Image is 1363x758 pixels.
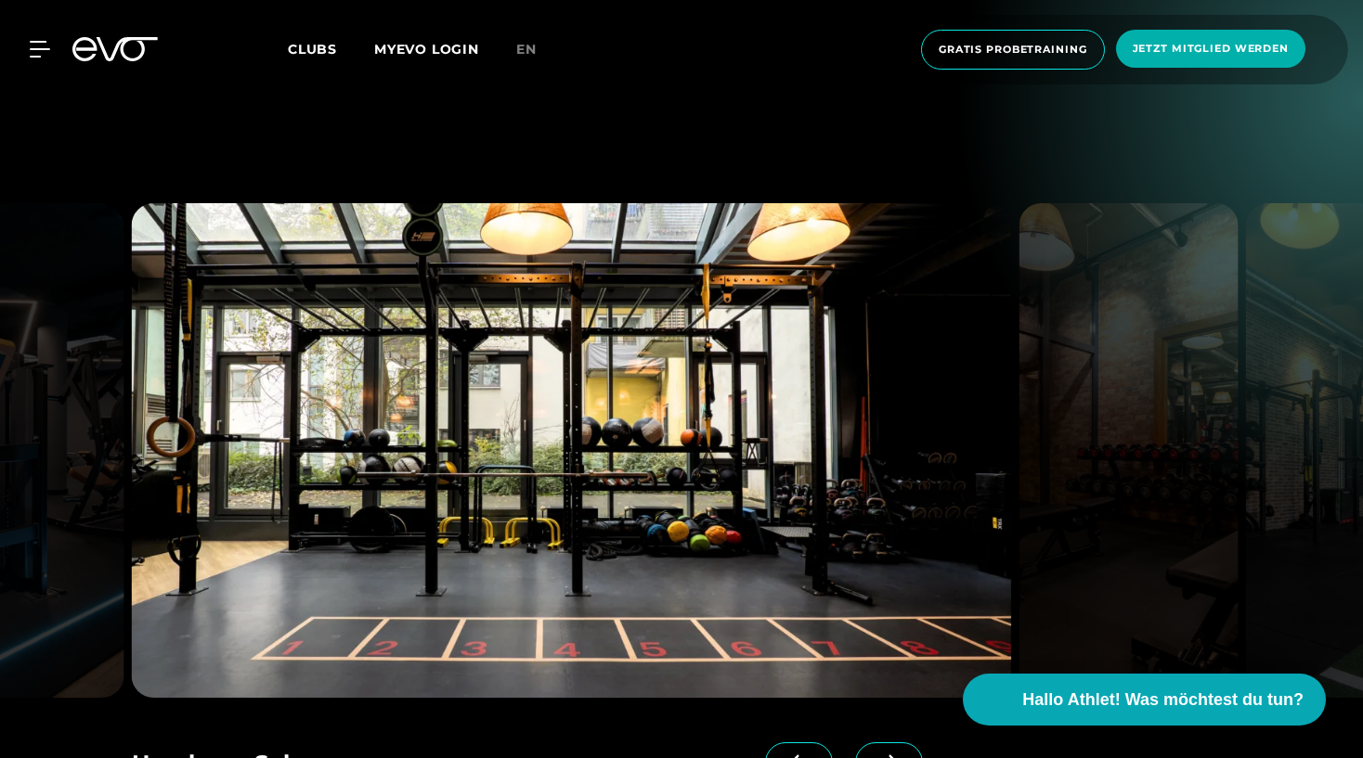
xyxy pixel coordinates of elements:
a: MYEVO LOGIN [374,41,479,58]
a: Clubs [288,40,374,58]
span: en [516,41,537,58]
button: Hallo Athlet! Was möchtest du tun? [963,674,1326,726]
img: evofitness [1019,203,1239,698]
span: Gratis Probetraining [939,42,1087,58]
span: Clubs [288,41,337,58]
a: en [516,39,559,60]
a: Jetzt Mitglied werden [1110,30,1311,70]
span: Jetzt Mitglied werden [1133,41,1289,57]
span: Hallo Athlet! Was möchtest du tun? [1022,687,1304,713]
a: Gratis Probetraining [915,30,1110,70]
img: evofitness [132,203,1011,698]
